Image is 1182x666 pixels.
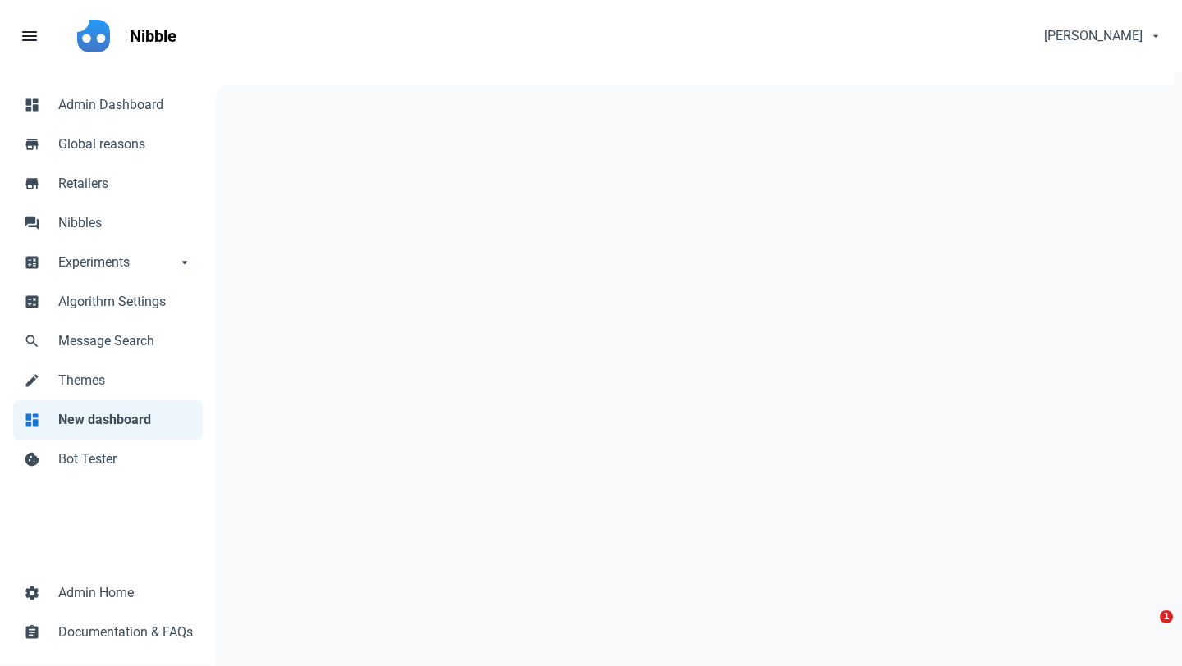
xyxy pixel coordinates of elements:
span: settings [24,583,40,600]
span: search [24,331,40,348]
a: assignmentDocumentation & FAQs [13,613,203,652]
button: [PERSON_NAME] [1030,20,1172,52]
a: dashboardNew dashboard [13,400,203,440]
a: Nibble [120,13,186,59]
span: dashboard [24,410,40,427]
a: searchMessage Search [13,322,203,361]
span: Admin Dashboard [58,95,193,115]
span: store [24,174,40,190]
span: assignment [24,623,40,639]
span: [PERSON_NAME] [1044,26,1143,46]
span: Nibbles [58,213,193,233]
a: dashboardAdmin Dashboard [13,85,203,125]
span: Message Search [58,331,193,351]
a: calculateExperimentsarrow_drop_down [13,243,203,282]
span: calculate [24,253,40,269]
a: calculateAlgorithm Settings [13,282,203,322]
span: Documentation & FAQs [58,623,193,642]
span: 1 [1160,610,1173,623]
p: Nibble [130,25,176,48]
span: mode_edit [24,371,40,387]
a: cookieBot Tester [13,440,203,479]
span: Themes [58,371,193,390]
span: forum [24,213,40,230]
span: arrow_drop_down [176,253,193,269]
span: menu [20,26,39,46]
span: Algorithm Settings [58,292,193,312]
a: storeGlobal reasons [13,125,203,164]
span: dashboard [24,95,40,112]
span: Global reasons [58,135,193,154]
span: Retailers [58,174,193,194]
iframe: Intercom live chat [1126,610,1166,650]
span: cookie [24,449,40,466]
span: calculate [24,292,40,308]
span: Bot Tester [58,449,193,469]
span: Experiments [58,253,176,272]
a: storeRetailers [13,164,203,203]
span: New dashboard [58,410,193,430]
span: store [24,135,40,151]
a: mode_editThemes [13,361,203,400]
a: forumNibbles [13,203,203,243]
span: Admin Home [58,583,193,603]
